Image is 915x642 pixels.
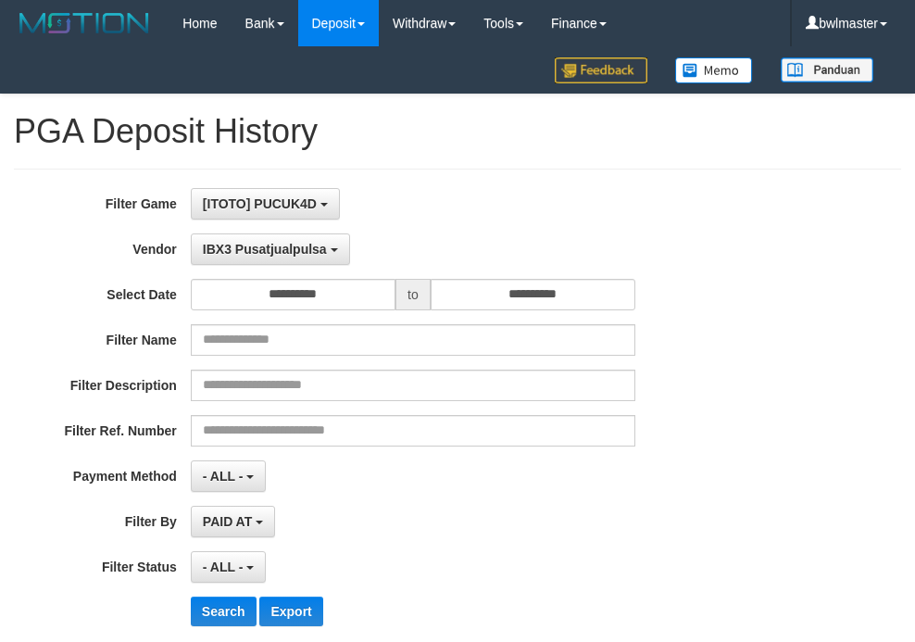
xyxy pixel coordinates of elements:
img: MOTION_logo.png [14,9,155,37]
span: IBX3 Pusatjualpulsa [203,242,327,257]
button: - ALL - [191,551,266,583]
button: [ITOTO] PUCUK4D [191,188,340,220]
img: Feedback.jpg [555,57,647,83]
span: PAID AT [203,514,252,529]
img: Button%20Memo.svg [675,57,753,83]
span: - ALL - [203,469,244,484]
button: Export [259,597,322,626]
span: to [395,279,431,310]
button: IBX3 Pusatjualpulsa [191,233,350,265]
button: - ALL - [191,460,266,492]
span: [ITOTO] PUCUK4D [203,196,317,211]
span: - ALL - [203,560,244,574]
button: PAID AT [191,506,275,537]
button: Search [191,597,257,626]
h1: PGA Deposit History [14,113,901,150]
img: panduan.png [781,57,873,82]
